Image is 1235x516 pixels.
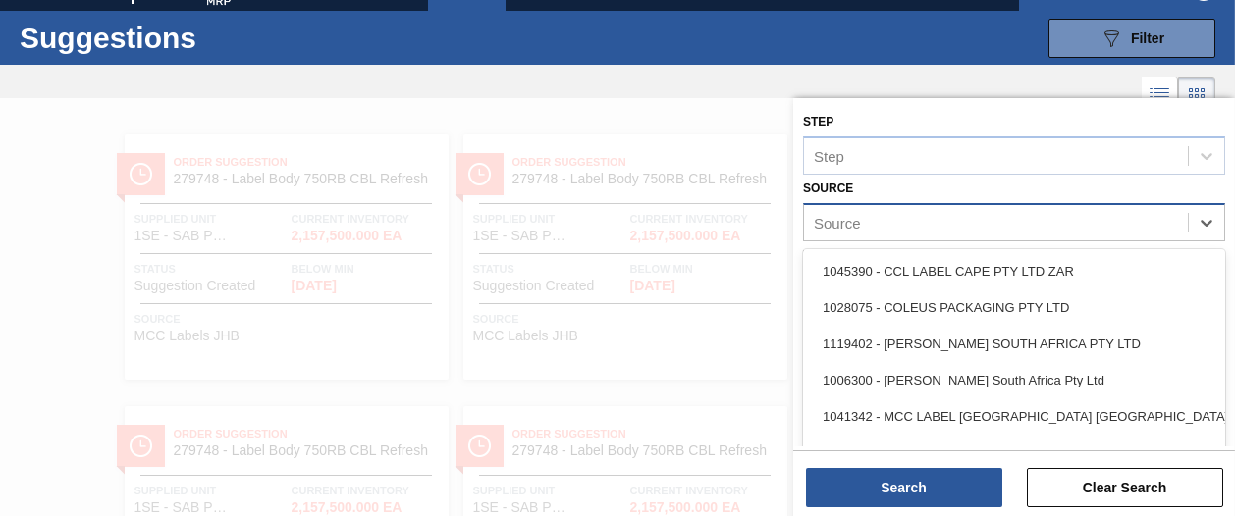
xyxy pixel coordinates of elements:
[803,435,1225,471] div: 1022373 - MILLCHEM PTY LTD
[803,362,1225,398] div: 1006300 - [PERSON_NAME] South Africa Pty Ltd
[803,289,1225,326] div: 1028075 - COLEUS PACKAGING PTY LTD
[803,115,833,129] label: Step
[1142,77,1178,115] div: List Vision
[803,398,1225,435] div: 1041342 - MCC LABEL [GEOGRAPHIC_DATA] [GEOGRAPHIC_DATA]
[20,26,368,49] h1: Suggestions
[1178,77,1215,115] div: Card Vision
[814,147,844,164] div: Step
[1048,19,1215,58] button: Filter
[803,181,853,195] label: Source
[814,214,861,231] div: Source
[803,253,1225,289] div: 1045390 - CCL LABEL CAPE PTY LTD ZAR
[1131,30,1164,46] span: Filter
[803,326,1225,362] div: 1119402 - [PERSON_NAME] SOUTH AFRICA PTY LTD
[803,248,882,262] label: Destination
